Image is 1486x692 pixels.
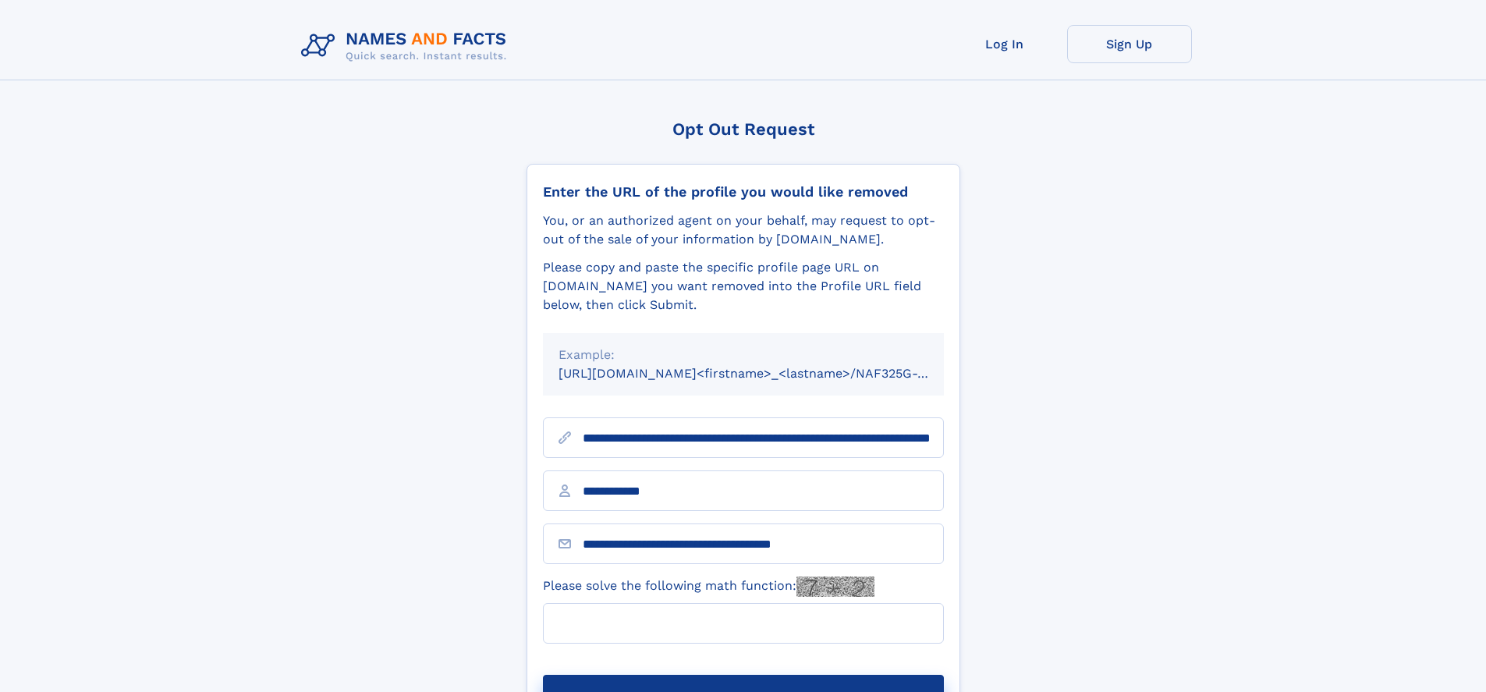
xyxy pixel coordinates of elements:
[942,25,1067,63] a: Log In
[527,119,960,139] div: Opt Out Request
[559,366,974,381] small: [URL][DOMAIN_NAME]<firstname>_<lastname>/NAF325G-xxxxxxxx
[543,258,944,314] div: Please copy and paste the specific profile page URL on [DOMAIN_NAME] you want removed into the Pr...
[1067,25,1192,63] a: Sign Up
[543,577,874,597] label: Please solve the following math function:
[543,211,944,249] div: You, or an authorized agent on your behalf, may request to opt-out of the sale of your informatio...
[559,346,928,364] div: Example:
[295,25,520,67] img: Logo Names and Facts
[543,183,944,201] div: Enter the URL of the profile you would like removed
